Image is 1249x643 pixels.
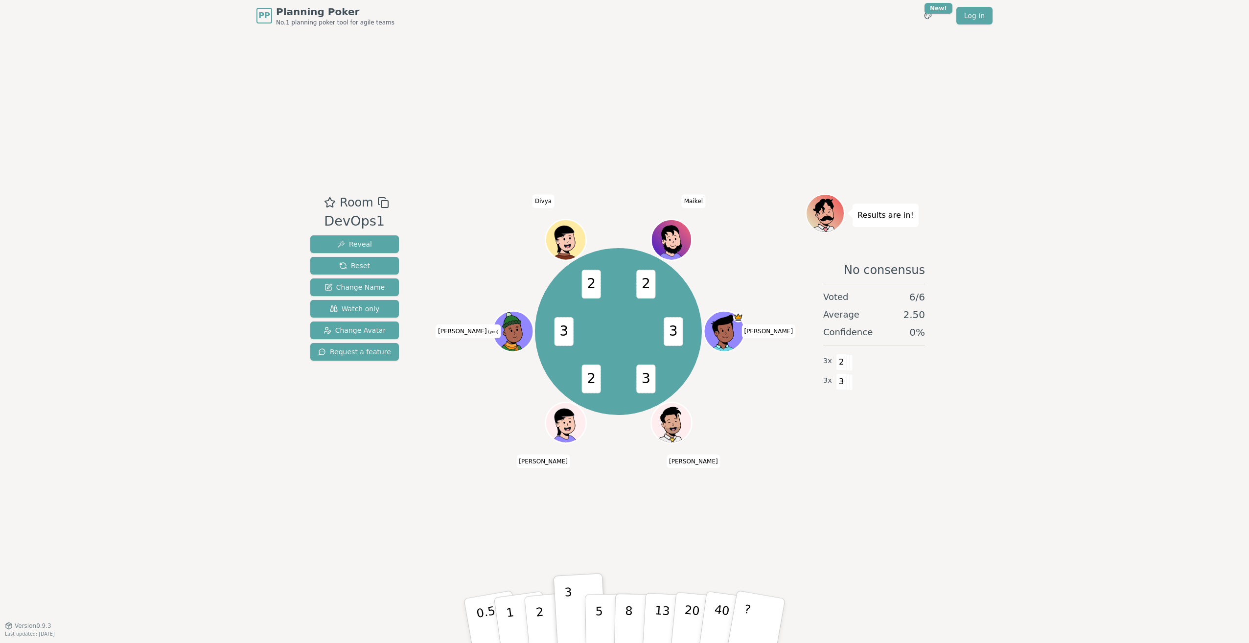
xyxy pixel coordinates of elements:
span: Watch only [330,304,380,314]
div: New! [925,3,952,14]
button: Click to change your avatar [494,312,532,350]
a: Log in [956,7,993,24]
span: 3 [636,365,655,393]
div: DevOps1 [324,211,389,231]
span: No consensus [844,262,925,278]
span: Click to change your name [667,455,720,468]
button: Reveal [310,235,399,253]
span: 2 [581,365,601,393]
button: Add as favourite [324,194,336,211]
span: Click to change your name [436,324,501,338]
span: Planning Poker [276,5,394,19]
span: (you) [487,330,499,334]
span: PP [258,10,270,22]
span: No.1 planning poker tool for agile teams [276,19,394,26]
span: 3 [554,317,573,346]
span: 0 % [909,325,925,339]
span: 2 [636,270,655,299]
span: 2 [836,354,847,370]
button: Request a feature [310,343,399,361]
button: Version0.9.3 [5,622,51,630]
span: Click to change your name [532,195,554,208]
span: Version 0.9.3 [15,622,51,630]
span: 3 [664,317,683,346]
span: 6 / 6 [909,290,925,304]
a: PPPlanning PokerNo.1 planning poker tool for agile teams [256,5,394,26]
span: 3 x [823,375,832,386]
span: Click to change your name [741,324,795,338]
span: 3 x [823,356,832,367]
span: Reveal [337,239,372,249]
span: 3 [836,373,847,390]
span: Yashvant is the host [733,312,743,322]
span: Change Avatar [324,325,386,335]
p: Results are in! [857,208,914,222]
span: Reset [339,261,370,271]
span: Click to change your name [682,195,705,208]
span: Voted [823,290,849,304]
span: 2.50 [903,308,925,321]
span: Room [340,194,373,211]
span: Average [823,308,859,321]
button: Reset [310,257,399,275]
button: Change Name [310,278,399,296]
p: 3 [564,585,575,639]
button: New! [919,7,937,24]
span: Request a feature [318,347,391,357]
button: Change Avatar [310,321,399,339]
span: Confidence [823,325,873,339]
span: Click to change your name [516,455,570,468]
span: 2 [581,270,601,299]
span: Last updated: [DATE] [5,631,55,637]
button: Watch only [310,300,399,318]
span: Change Name [324,282,385,292]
